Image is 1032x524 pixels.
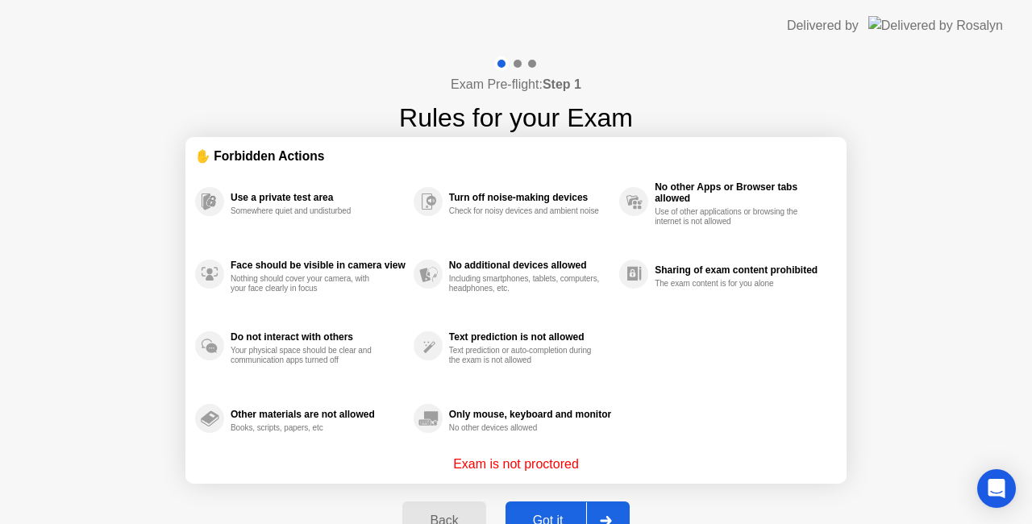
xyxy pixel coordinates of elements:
[543,77,581,91] b: Step 1
[449,274,601,293] div: Including smartphones, tablets, computers, headphones, etc.
[449,331,611,343] div: Text prediction is not allowed
[449,409,611,420] div: Only mouse, keyboard and monitor
[231,206,383,216] div: Somewhere quiet and undisturbed
[449,206,601,216] div: Check for noisy devices and ambient noise
[655,264,829,276] div: Sharing of exam content prohibited
[451,75,581,94] h4: Exam Pre-flight:
[787,16,859,35] div: Delivered by
[655,181,829,204] div: No other Apps or Browser tabs allowed
[231,274,383,293] div: Nothing should cover your camera, with your face clearly in focus
[655,279,807,289] div: The exam content is for you alone
[449,346,601,365] div: Text prediction or auto-completion during the exam is not allowed
[977,469,1016,508] div: Open Intercom Messenger
[399,98,633,137] h1: Rules for your Exam
[453,455,579,474] p: Exam is not proctored
[231,260,406,271] div: Face should be visible in camera view
[231,192,406,203] div: Use a private test area
[231,423,383,433] div: Books, scripts, papers, etc
[655,207,807,227] div: Use of other applications or browsing the internet is not allowed
[449,192,611,203] div: Turn off noise-making devices
[231,331,406,343] div: Do not interact with others
[449,260,611,271] div: No additional devices allowed
[231,409,406,420] div: Other materials are not allowed
[231,346,383,365] div: Your physical space should be clear and communication apps turned off
[449,423,601,433] div: No other devices allowed
[868,16,1003,35] img: Delivered by Rosalyn
[195,147,837,165] div: ✋ Forbidden Actions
